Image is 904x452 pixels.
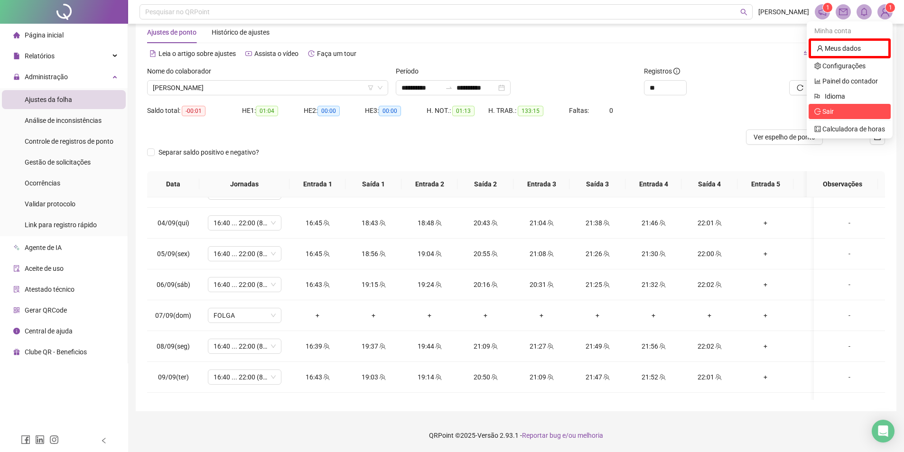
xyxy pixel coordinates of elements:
[21,435,30,444] span: facebook
[807,171,878,197] th: Observações
[633,249,674,259] div: 21:30
[158,219,189,227] span: 04/09(qui)
[490,343,498,350] span: team
[322,343,330,350] span: team
[821,279,877,290] div: -
[25,327,73,335] span: Central de ajuda
[345,171,401,197] th: Saída 1
[13,328,20,334] span: info-circle
[789,80,861,95] button: Atualizar tabela
[714,281,722,288] span: team
[633,310,674,321] div: +
[689,310,730,321] div: +
[199,171,289,197] th: Jornadas
[658,281,666,288] span: team
[212,28,270,36] span: Histórico de ajustes
[745,218,786,228] div: +
[35,435,45,444] span: linkedin
[745,310,786,321] div: +
[513,171,569,197] th: Entrada 3
[521,341,562,351] div: 21:27
[13,53,20,59] span: file
[488,105,569,116] div: H. TRAB.:
[25,221,97,229] span: Link para registro rápido
[465,341,506,351] div: 21:09
[823,3,832,12] sup: 1
[297,249,338,259] div: 16:45
[214,370,276,384] span: 16:40 ... 22:00 (8 HORAS)
[814,77,878,85] a: bar-chart Painel do contador
[602,281,610,288] span: team
[297,372,338,382] div: 16:43
[633,218,674,228] div: 21:46
[801,249,842,259] div: +
[353,372,394,382] div: 19:03
[25,306,67,314] span: Gerar QRCode
[801,341,842,351] div: +
[245,50,252,57] span: youtube
[546,374,554,380] span: team
[147,28,196,36] span: Ajustes de ponto
[477,432,498,439] span: Versão
[644,66,680,76] span: Registros
[822,108,834,115] span: Sair
[745,279,786,290] div: +
[740,9,747,16] span: search
[602,374,610,380] span: team
[602,343,610,350] span: team
[797,84,803,91] span: reload
[465,372,506,382] div: 20:50
[242,105,304,116] div: HE 1:
[521,249,562,259] div: 21:08
[13,307,20,314] span: qrcode
[546,343,554,350] span: team
[297,279,338,290] div: 16:43
[821,218,877,228] div: -
[25,265,64,272] span: Aceite de uso
[434,374,442,380] span: team
[860,8,868,16] span: bell
[25,200,75,208] span: Validar protocolo
[378,281,386,288] span: team
[633,279,674,290] div: 21:32
[157,250,190,258] span: 05/09(sex)
[577,249,618,259] div: 21:26
[521,218,562,228] div: 21:04
[214,247,276,261] span: 16:40 ... 22:00 (8 HORAS)
[814,91,821,101] span: flag
[147,105,242,116] div: Saldo total:
[602,250,610,257] span: team
[658,343,666,350] span: team
[158,50,236,57] span: Leia o artigo sobre ajustes
[322,281,330,288] span: team
[801,310,842,321] div: +
[409,372,450,382] div: 19:14
[214,216,276,230] span: 16:40 ... 22:00 (8 HORAS)
[878,5,892,19] img: 82410
[101,437,107,444] span: left
[434,220,442,226] span: team
[434,343,442,350] span: team
[25,52,55,60] span: Relatórios
[490,281,498,288] span: team
[745,372,786,382] div: +
[409,249,450,259] div: 19:04
[673,68,680,74] span: info-circle
[317,106,340,116] span: 00:00
[803,50,810,57] span: swap
[13,265,20,272] span: audit
[889,4,892,11] span: 1
[689,218,730,228] div: 22:01
[254,50,298,57] span: Assista o vídeo
[689,249,730,259] div: 22:00
[814,179,870,189] span: Observações
[409,218,450,228] div: 18:48
[577,310,618,321] div: +
[490,250,498,257] span: team
[322,374,330,380] span: team
[452,106,475,116] span: 01:13
[602,220,610,226] span: team
[609,107,613,114] span: 0
[378,220,386,226] span: team
[158,373,189,381] span: 09/09(ter)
